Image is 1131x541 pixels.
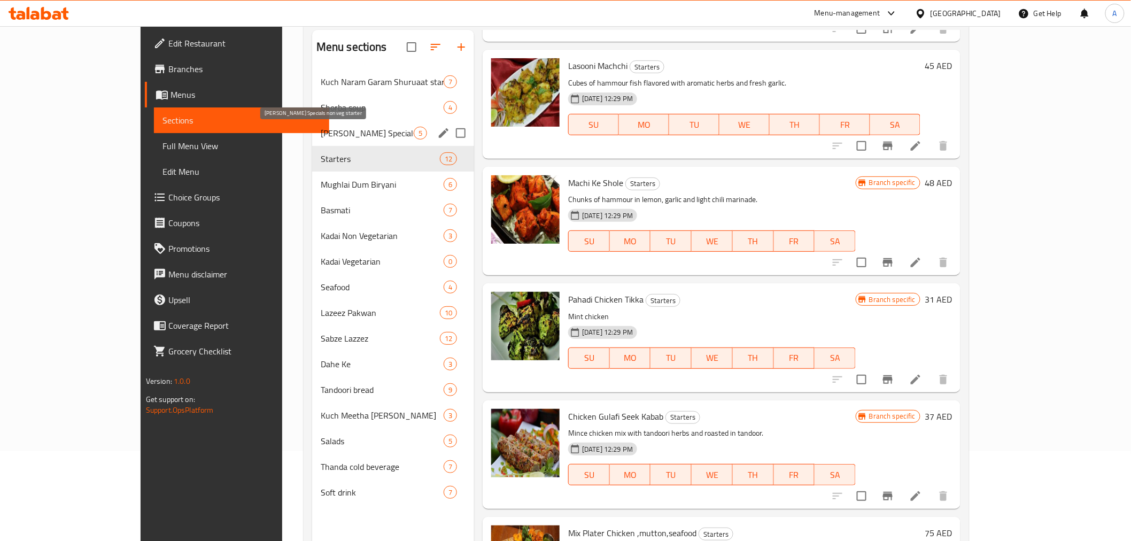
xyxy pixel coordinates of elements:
[778,467,811,483] span: FR
[168,242,321,255] span: Promotions
[312,197,474,223] div: Basmati7
[626,177,660,190] span: Starters
[824,117,866,133] span: FR
[875,133,901,159] button: Branch-specific-item
[145,338,329,364] a: Grocery Checklist
[162,140,321,152] span: Full Menu View
[168,293,321,306] span: Upsell
[145,56,329,82] a: Branches
[312,274,474,300] div: Seafood4
[145,184,329,210] a: Choice Groups
[568,230,610,252] button: SU
[312,65,474,509] nav: Menu sections
[850,135,873,157] span: Select to update
[733,464,774,485] button: TH
[819,467,851,483] span: SA
[444,385,456,395] span: 9
[444,488,456,498] span: 7
[312,428,474,454] div: Salads5
[568,58,628,74] span: Lasooni Machchi
[573,234,606,249] span: SU
[819,234,851,249] span: SA
[578,327,637,337] span: [DATE] 12:29 PM
[444,205,456,215] span: 7
[568,310,856,323] p: Mint chicken
[669,114,719,135] button: TU
[321,152,440,165] div: Starters
[625,177,660,190] div: Starters
[491,292,560,360] img: Pahadi Chicken Tikka
[610,347,651,369] button: MO
[312,300,474,326] div: Lazeez Pakwan10
[321,486,444,499] span: Soft drink
[145,82,329,107] a: Menus
[444,383,457,396] div: items
[568,114,619,135] button: SU
[312,480,474,505] div: Soft drink7
[444,359,456,369] span: 3
[444,460,457,473] div: items
[573,117,615,133] span: SU
[444,281,457,293] div: items
[692,464,733,485] button: WE
[737,234,770,249] span: TH
[931,483,956,509] button: delete
[312,454,474,480] div: Thanda cold beverage7
[444,103,456,113] span: 4
[646,295,680,307] span: Starters
[568,427,856,440] p: Mince chicken mix with tandoori herbs and roasted in tandoor.
[444,178,457,191] div: items
[440,154,456,164] span: 12
[321,332,440,345] span: Sabze Lazzez
[321,127,414,140] span: [PERSON_NAME] Specials non veg starter
[444,101,457,114] div: items
[162,114,321,127] span: Sections
[444,486,457,499] div: items
[321,101,444,114] div: Shorba soup
[168,345,321,358] span: Grocery Checklist
[737,350,770,366] span: TH
[850,485,873,507] span: Select to update
[491,58,560,127] img: Lasooni Machchi
[312,403,474,428] div: Kuch Meetha [PERSON_NAME]3
[1113,7,1117,19] span: A
[321,204,444,217] span: Basmati
[312,351,474,377] div: Dahe Ke3
[321,435,444,447] span: Salads
[925,525,952,540] h6: 75 AED
[145,313,329,338] a: Coverage Report
[321,281,444,293] div: Seafood
[321,75,444,88] span: Kuch Naram Garam Shuruaat starter
[146,374,172,388] span: Version:
[774,347,815,369] button: FR
[578,444,637,454] span: [DATE] 12:29 PM
[692,347,733,369] button: WE
[578,211,637,221] span: [DATE] 12:29 PM
[321,383,444,396] span: Tandoori bread
[931,7,1001,19] div: [GEOGRAPHIC_DATA]
[321,306,440,319] span: Lazeez Pakwan
[650,230,692,252] button: TU
[655,467,687,483] span: TU
[774,230,815,252] button: FR
[820,114,870,135] button: FR
[321,255,444,268] span: Kadai Vegetarian
[321,178,444,191] span: Mughlai Dum Biryani
[778,350,811,366] span: FR
[444,436,456,446] span: 5
[568,175,623,191] span: Machi Ke Shole
[145,287,329,313] a: Upsell
[321,358,444,370] span: Dahe Ke
[774,464,815,485] button: FR
[815,230,856,252] button: SA
[770,114,820,135] button: TH
[655,350,687,366] span: TU
[444,229,457,242] div: items
[909,140,922,152] a: Edit menu item
[696,350,729,366] span: WE
[614,234,647,249] span: MO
